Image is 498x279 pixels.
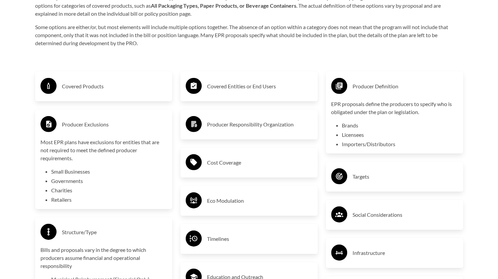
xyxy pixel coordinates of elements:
[342,140,458,148] li: Importers/Distributors
[207,234,312,244] h3: Timelines
[353,81,458,92] h3: Producer Definition
[151,2,296,9] strong: All Packaging Types, Paper Products, or Beverage Containers
[331,100,458,116] p: EPR proposals define the producers to specify who is obligated under the plan or legislation.
[51,177,167,185] li: Governments
[207,119,312,130] h3: Producer Responsibility Organization
[51,186,167,194] li: Charities
[342,121,458,129] li: Brands
[207,81,312,92] h3: Covered Entities or End Users
[342,131,458,139] li: Licensees
[51,168,167,176] li: Small Businesses
[207,195,312,206] h3: Eco Modulation
[51,196,167,204] li: Retailers
[62,119,167,130] h3: Producer Exclusions
[207,157,312,168] h3: Cost Coverage
[62,227,167,238] h3: Structure/Type
[62,81,167,92] h3: Covered Products
[353,171,458,182] h3: Targets
[35,23,463,47] p: Some options are either/or, but most elements will include multiple options together. The absence...
[40,138,167,162] p: Most EPR plans have exclusions for entities that are not required to meet the defined producer re...
[353,248,458,258] h3: Infrastructure
[40,246,167,270] p: Bills and proposals vary in the degree to which producers assume financial and operational respon...
[353,209,458,220] h3: Social Considerations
